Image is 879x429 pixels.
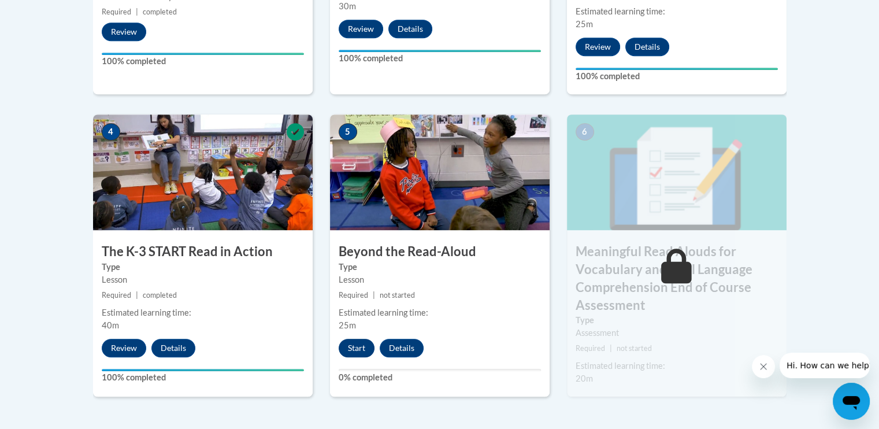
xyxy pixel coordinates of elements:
span: Hi. How can we help? [7,8,94,17]
iframe: Close message [752,355,775,378]
label: 100% completed [102,55,304,68]
label: Type [339,261,541,273]
button: Details [151,339,195,357]
span: Required [102,291,131,299]
iframe: Button to launch messaging window [833,383,870,420]
span: Required [102,8,131,16]
span: 20m [576,373,593,383]
button: Review [102,339,146,357]
img: Course Image [567,114,787,230]
span: 25m [576,19,593,29]
h3: Beyond the Read-Aloud [330,243,550,261]
span: 40m [102,320,119,330]
span: 4 [102,123,120,140]
div: Your progress [102,53,304,55]
img: Course Image [93,114,313,230]
span: | [136,291,138,299]
button: Review [102,23,146,41]
button: Details [380,339,424,357]
span: | [136,8,138,16]
span: 5 [339,123,357,140]
div: Estimated learning time: [339,306,541,319]
span: completed [143,291,177,299]
div: Lesson [339,273,541,286]
h3: Meaningful Read Alouds for Vocabulary and Oral Language Comprehension End of Course Assessment [567,243,787,314]
h3: The K-3 START Read in Action [93,243,313,261]
label: Type [576,314,778,327]
span: 6 [576,123,594,140]
span: 25m [339,320,356,330]
span: completed [143,8,177,16]
span: Required [339,291,368,299]
iframe: Message from company [780,353,870,378]
button: Review [576,38,620,56]
span: | [373,291,375,299]
button: Start [339,339,374,357]
label: 100% completed [102,371,304,384]
button: Details [388,20,432,38]
span: Required [576,344,605,353]
label: 100% completed [339,52,541,65]
label: Type [102,261,304,273]
div: Your progress [576,68,778,70]
span: 30m [339,1,356,11]
div: Estimated learning time: [576,360,778,372]
div: Assessment [576,327,778,339]
button: Review [339,20,383,38]
label: 100% completed [576,70,778,83]
div: Estimated learning time: [576,5,778,18]
button: Details [625,38,669,56]
div: Your progress [339,50,541,52]
img: Course Image [330,114,550,230]
label: 0% completed [339,371,541,384]
div: Lesson [102,273,304,286]
span: not started [617,344,652,353]
div: Your progress [102,369,304,371]
div: Estimated learning time: [102,306,304,319]
span: not started [380,291,415,299]
span: | [610,344,612,353]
